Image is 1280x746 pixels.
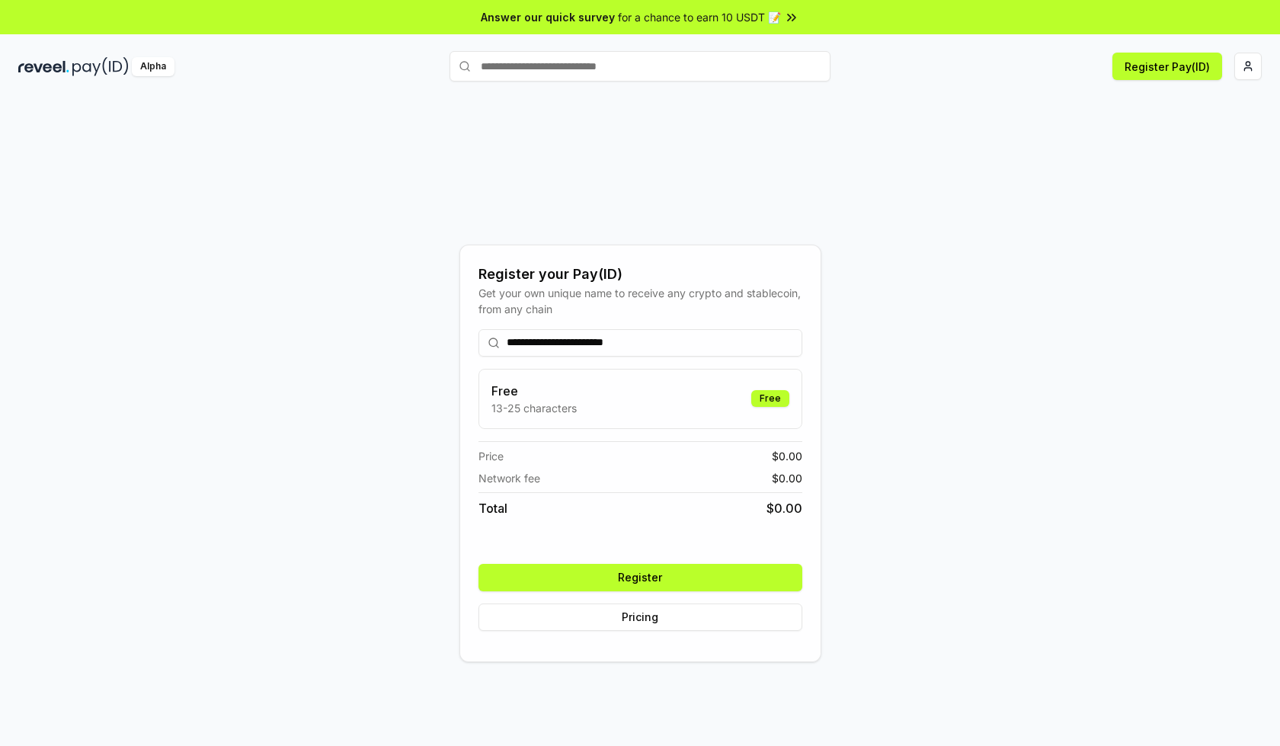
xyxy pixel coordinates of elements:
img: reveel_dark [18,57,69,76]
img: pay_id [72,57,129,76]
h3: Free [491,382,577,400]
button: Pricing [478,604,802,631]
span: $ 0.00 [766,499,802,517]
span: Answer our quick survey [481,9,615,25]
span: Network fee [478,470,540,486]
button: Register Pay(ID) [1112,53,1222,80]
span: Total [478,499,507,517]
button: Register [478,564,802,591]
span: for a chance to earn 10 USDT 📝 [618,9,781,25]
div: Free [751,390,789,407]
div: Register your Pay(ID) [478,264,802,285]
span: $ 0.00 [772,448,802,464]
span: $ 0.00 [772,470,802,486]
div: Get your own unique name to receive any crypto and stablecoin, from any chain [478,285,802,317]
p: 13-25 characters [491,400,577,416]
span: Price [478,448,504,464]
div: Alpha [132,57,174,76]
